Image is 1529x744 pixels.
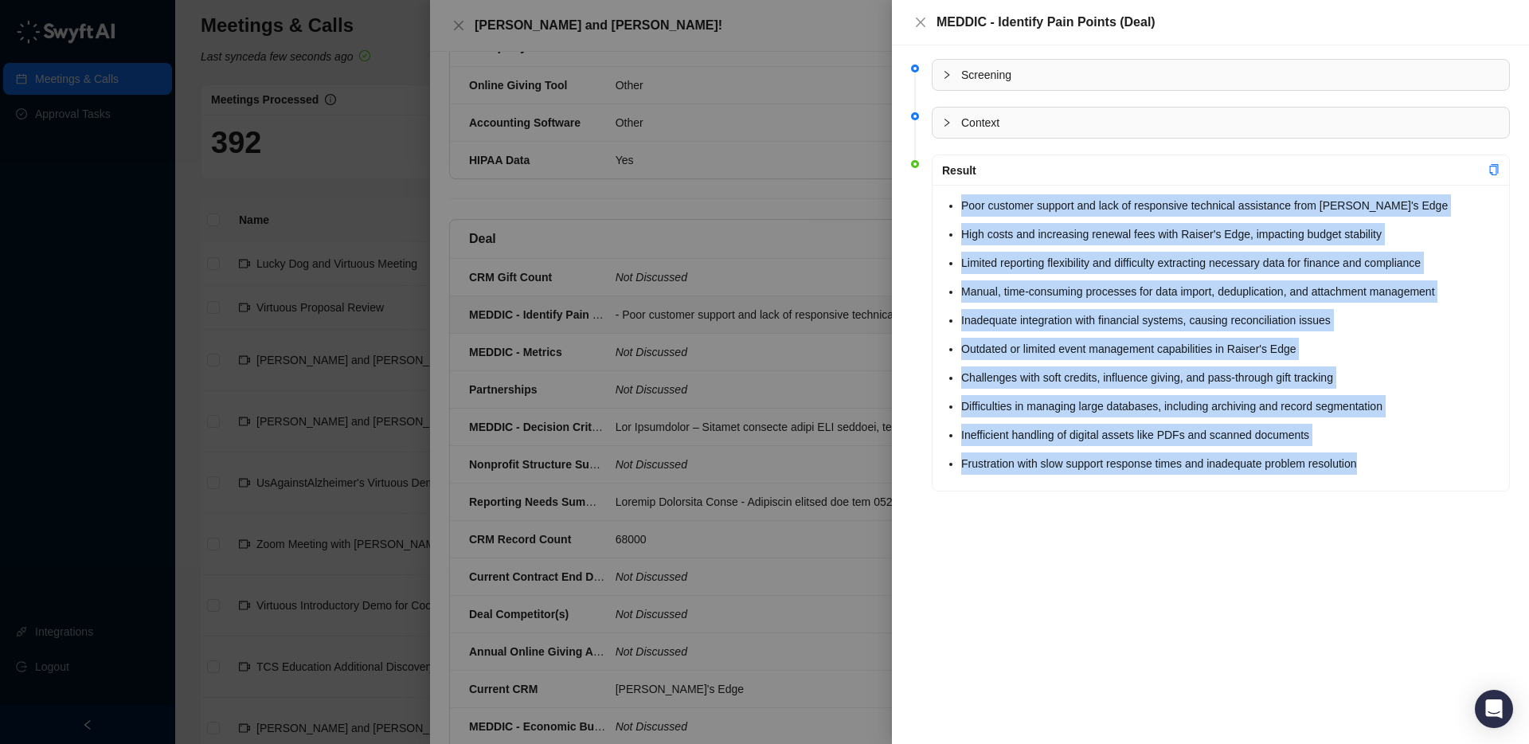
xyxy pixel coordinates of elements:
[911,13,930,32] button: Close
[961,309,1500,331] li: Inadequate integration with financial systems, causing reconciliation issues
[942,118,952,127] span: collapsed
[961,114,1500,131] span: Context
[942,70,952,80] span: collapsed
[961,223,1500,245] li: High costs and increasing renewal fees with Raiser's Edge, impacting budget stability
[961,366,1500,389] li: Challenges with soft credits, influence giving, and pass-through gift tracking
[961,452,1500,475] li: Frustration with slow support response times and inadequate problem resolution
[942,162,1488,179] div: Result
[961,66,1500,84] span: Screening
[914,16,927,29] span: close
[937,13,1510,32] div: MEDDIC - Identify Pain Points (Deal)
[933,108,1509,138] div: Context
[961,280,1500,303] li: Manual, time-consuming processes for data import, deduplication, and attachment management
[961,424,1500,446] li: Inefficient handling of digital assets like PDFs and scanned documents
[961,395,1500,417] li: Difficulties in managing large databases, including archiving and record segmentation
[1475,690,1513,728] div: Open Intercom Messenger
[1488,164,1500,175] span: copy
[961,338,1500,360] li: Outdated or limited event management capabilities in Raiser's Edge
[961,252,1500,274] li: Limited reporting flexibility and difficulty extracting necessary data for finance and compliance
[961,194,1500,217] li: Poor customer support and lack of responsive technical assistance from [PERSON_NAME]'s Edge
[933,60,1509,90] div: Screening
